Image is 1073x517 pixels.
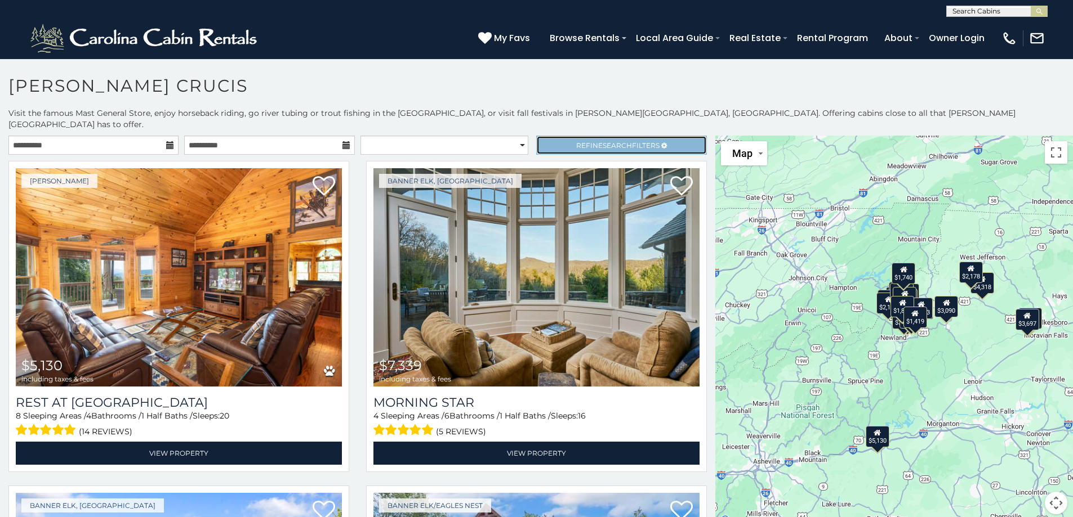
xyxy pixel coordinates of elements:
span: 20 [220,411,229,421]
span: 1 Half Baths / [500,411,551,421]
div: Sleeping Areas / Bathrooms / Sleeps: [16,410,342,439]
img: Rest at Mountain Crest [16,168,342,386]
a: RefineSearchFilters [536,136,706,155]
a: Banner Elk, [GEOGRAPHIC_DATA] [379,174,522,188]
div: $1,699 [893,286,917,308]
div: $3,090 [935,295,959,317]
img: White-1-2.png [28,21,262,55]
a: My Favs [478,31,533,46]
div: $1,419 [903,306,927,327]
span: 4 [86,411,91,421]
button: Change map style [721,141,767,165]
div: $2,573 [910,298,933,319]
span: Search [603,141,632,150]
img: Morning Star [373,168,700,386]
a: Add to favorites [313,175,335,199]
a: Real Estate [724,28,786,48]
a: View Property [16,442,342,465]
span: 8 [16,411,21,421]
span: Refine Filters [576,141,660,150]
a: Rental Program [791,28,874,48]
div: $3,304 [892,307,916,329]
a: Local Area Guide [630,28,719,48]
a: View Property [373,442,700,465]
img: mail-regular-white.png [1029,30,1045,46]
div: $1,858 [891,295,915,317]
div: $5,130 [866,425,889,447]
div: $3,278 [890,282,914,304]
a: About [879,28,918,48]
span: 6 [444,411,449,421]
span: (5 reviews) [436,424,486,439]
a: Banner Elk/Eagles Nest [379,498,491,512]
div: $2,399 [900,307,924,329]
div: $1,740 [892,263,916,284]
h3: Rest at Mountain Crest [16,395,342,410]
div: $4,318 [970,272,994,294]
a: Morning Star [373,395,700,410]
span: My Favs [494,31,530,45]
span: $5,130 [21,357,63,374]
span: (14 reviews) [79,424,132,439]
button: Map camera controls [1045,492,1067,514]
div: Sleeping Areas / Bathrooms / Sleeps: [373,410,700,439]
a: Add to favorites [670,175,693,199]
div: $2,348 [1019,307,1043,329]
a: Rest at Mountain Crest $5,130 including taxes & fees [16,168,342,386]
div: $2,178 [959,262,983,283]
a: [PERSON_NAME] [21,174,97,188]
span: including taxes & fees [379,375,451,383]
span: 1 Half Baths / [141,411,193,421]
a: Owner Login [923,28,990,48]
button: Toggle fullscreen view [1045,141,1067,164]
div: $3,697 [1016,308,1039,330]
a: Morning Star $7,339 including taxes & fees [373,168,700,386]
span: 4 [373,411,379,421]
span: Map [732,147,753,159]
a: Rest at [GEOGRAPHIC_DATA] [16,395,342,410]
span: $7,339 [379,357,422,374]
div: $2,149 [877,292,901,313]
a: Banner Elk, [GEOGRAPHIC_DATA] [21,498,164,512]
a: Browse Rentals [544,28,625,48]
img: phone-regular-white.png [1001,30,1017,46]
span: including taxes & fees [21,375,94,383]
span: 16 [578,411,586,421]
